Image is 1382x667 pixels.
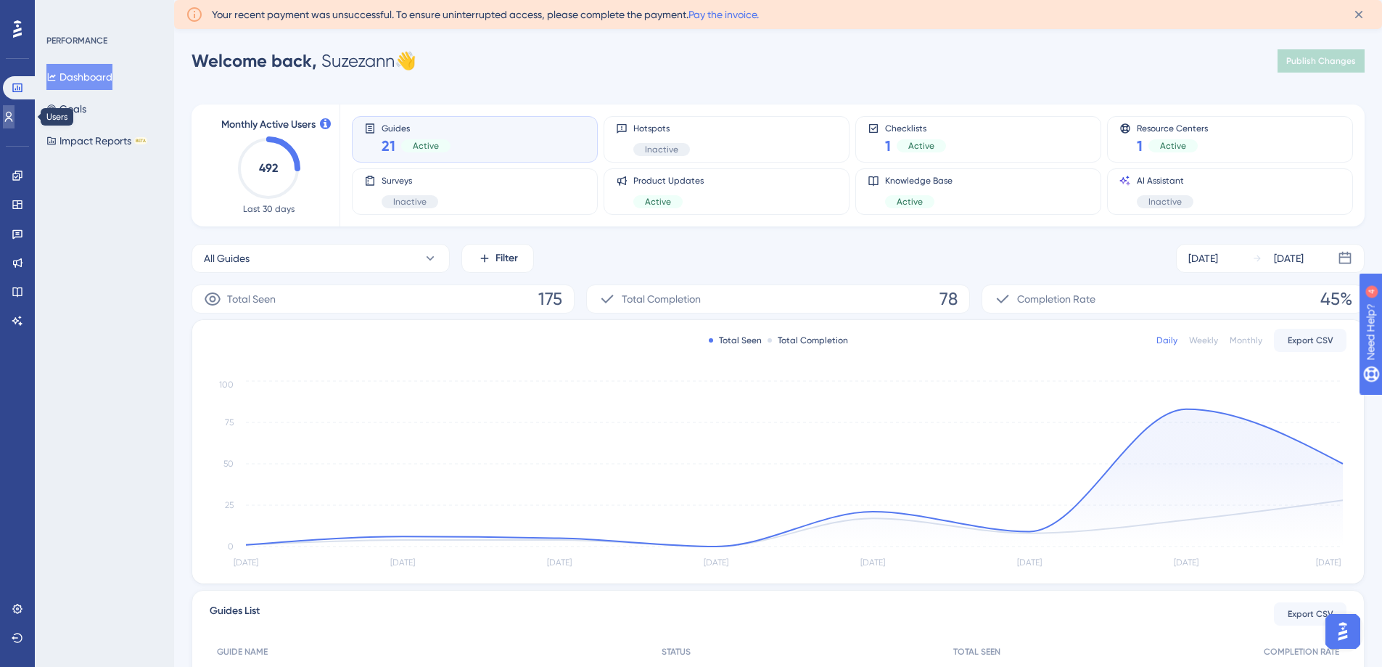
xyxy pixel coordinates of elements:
tspan: [DATE] [704,557,728,568]
button: Export CSV [1274,602,1346,626]
span: Knowledge Base [885,175,953,187]
span: TOTAL SEEN [953,646,1000,658]
span: Active [645,196,671,208]
span: Active [908,140,934,152]
text: 492 [259,161,278,175]
span: Your recent payment was unsuccessful. To ensure uninterrupted access, please complete the payment. [212,6,759,23]
span: Last 30 days [243,203,295,215]
button: Impact ReportsBETA [46,128,147,154]
span: Publish Changes [1286,55,1356,67]
button: Publish Changes [1278,49,1365,73]
span: 45% [1320,287,1352,311]
tspan: [DATE] [1316,557,1341,568]
span: 21 [382,136,395,156]
div: Suzezann 👋 [192,49,416,73]
span: Active [1160,140,1186,152]
span: Inactive [645,144,678,155]
div: Weekly [1189,335,1218,346]
span: Inactive [1148,196,1182,208]
div: Daily [1156,335,1177,346]
span: Export CSV [1288,608,1333,620]
div: PERFORMANCE [46,35,107,46]
span: Hotspots [633,123,690,134]
tspan: [DATE] [860,557,885,568]
span: Active [413,140,439,152]
span: GUIDE NAME [217,646,268,658]
span: Product Updates [633,175,704,187]
tspan: 100 [219,380,234,390]
tspan: [DATE] [547,557,572,568]
div: [DATE] [1274,250,1304,267]
span: COMPLETION RATE [1264,646,1339,658]
span: Checklists [885,123,946,133]
a: Pay the invoice. [688,9,759,20]
span: Guides List [210,602,260,626]
tspan: [DATE] [390,557,415,568]
tspan: 50 [223,459,234,469]
span: Filter [495,250,518,267]
button: Filter [461,244,534,273]
span: Inactive [393,196,427,208]
span: Monthly Active Users [221,116,316,134]
div: [DATE] [1188,250,1218,267]
span: Surveys [382,175,438,187]
span: 1 [885,136,891,156]
span: Completion Rate [1017,290,1095,308]
span: Resource Centers [1137,123,1208,133]
span: Total Seen [227,290,276,308]
span: Export CSV [1288,335,1333,346]
button: Goals [46,96,86,122]
span: 78 [939,287,958,311]
tspan: 25 [225,500,234,510]
span: Active [897,196,923,208]
span: All Guides [204,250,250,267]
button: Export CSV [1274,329,1346,352]
tspan: [DATE] [1017,557,1042,568]
span: 175 [538,287,562,311]
tspan: 0 [228,541,234,552]
div: Total Seen [709,335,762,346]
span: STATUS [662,646,691,658]
div: Total Completion [768,335,848,346]
span: Guides [382,123,451,133]
tspan: 75 [225,417,234,427]
div: Monthly [1230,335,1262,346]
tspan: [DATE] [1174,557,1198,568]
span: Need Help? [34,4,91,21]
span: Welcome back, [192,50,317,71]
div: BETA [134,137,147,144]
span: Total Completion [622,290,701,308]
span: AI Assistant [1137,175,1193,187]
button: All Guides [192,244,450,273]
button: Dashboard [46,64,112,90]
div: 4 [101,7,105,19]
tspan: [DATE] [234,557,258,568]
iframe: UserGuiding AI Assistant Launcher [1321,610,1365,653]
span: 1 [1137,136,1143,156]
